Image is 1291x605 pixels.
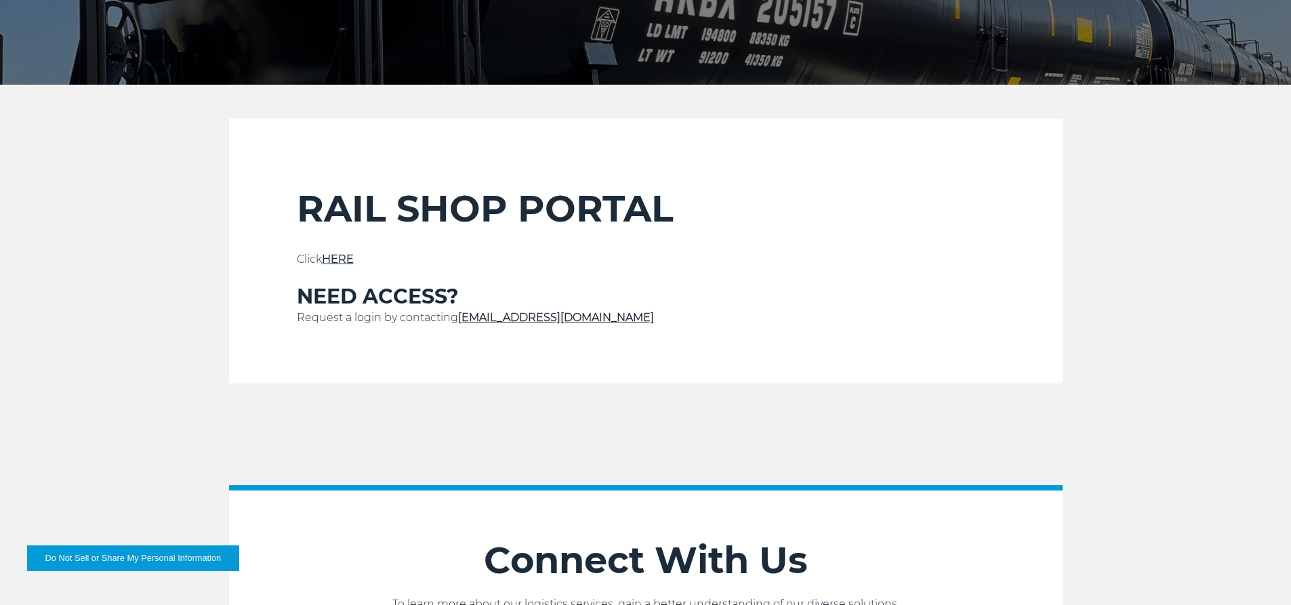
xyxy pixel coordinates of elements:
p: Request a login by contacting [297,310,995,326]
a: [EMAIL_ADDRESS][DOMAIN_NAME] [458,311,654,324]
h2: RAIL SHOP PORTAL [297,186,995,231]
a: HERE [322,253,354,266]
p: Click [297,251,995,268]
h3: NEED ACCESS? [297,284,995,310]
iframe: Chat Widget [1223,540,1291,605]
button: Do Not Sell or Share My Personal Information [27,545,239,571]
h2: Connect With Us [229,538,1063,583]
